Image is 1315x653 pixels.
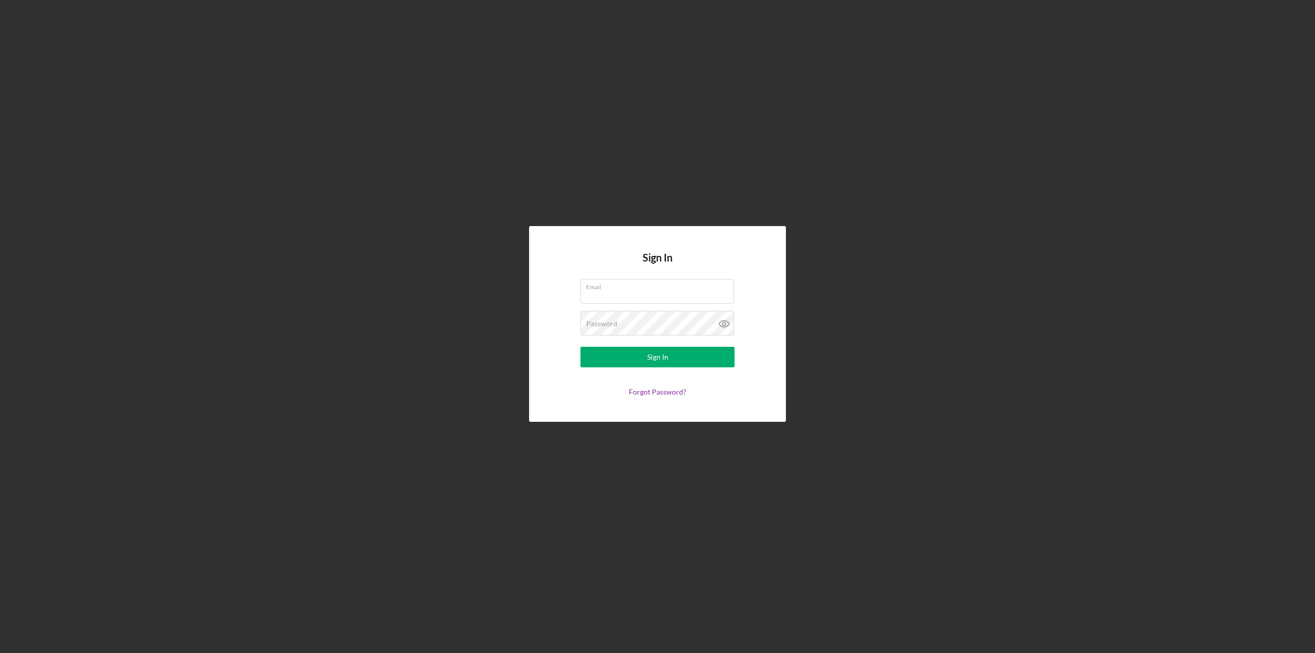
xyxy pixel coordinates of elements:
[586,279,734,291] label: Email
[629,387,686,396] a: Forgot Password?
[580,347,735,367] button: Sign In
[643,252,672,279] h4: Sign In
[647,347,668,367] div: Sign In
[586,320,617,328] label: Password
